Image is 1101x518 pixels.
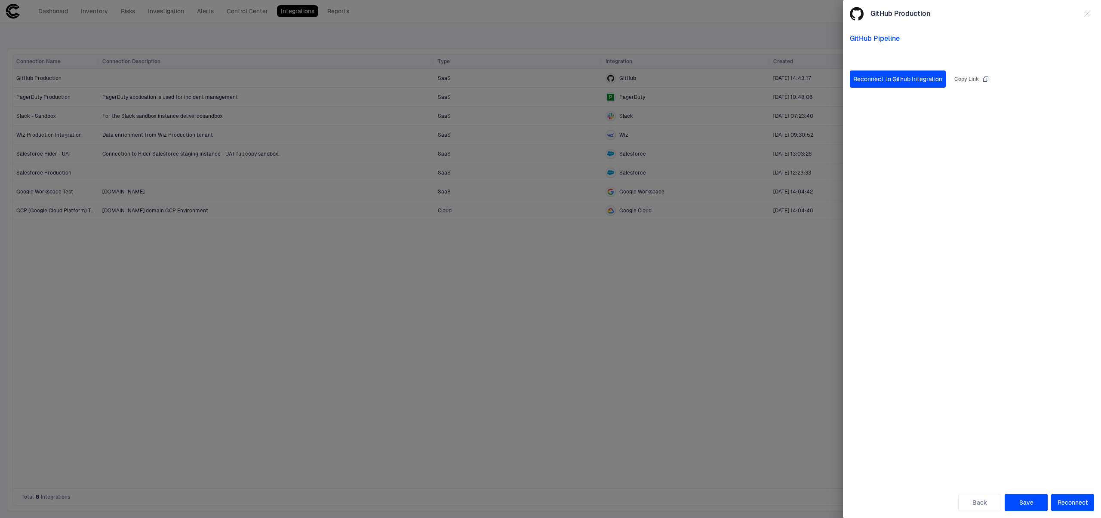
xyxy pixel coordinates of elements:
span: GitHub Pipeline [850,34,1094,43]
button: Copy Link [953,72,991,86]
button: Save [1005,494,1048,511]
button: Back [958,494,1001,511]
div: GitHub [850,7,864,21]
button: Reconnect to Github Integration [850,70,946,88]
button: Reconnect [1051,494,1094,511]
span: GitHub Production [870,9,930,18]
div: Copy Link [954,76,989,83]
